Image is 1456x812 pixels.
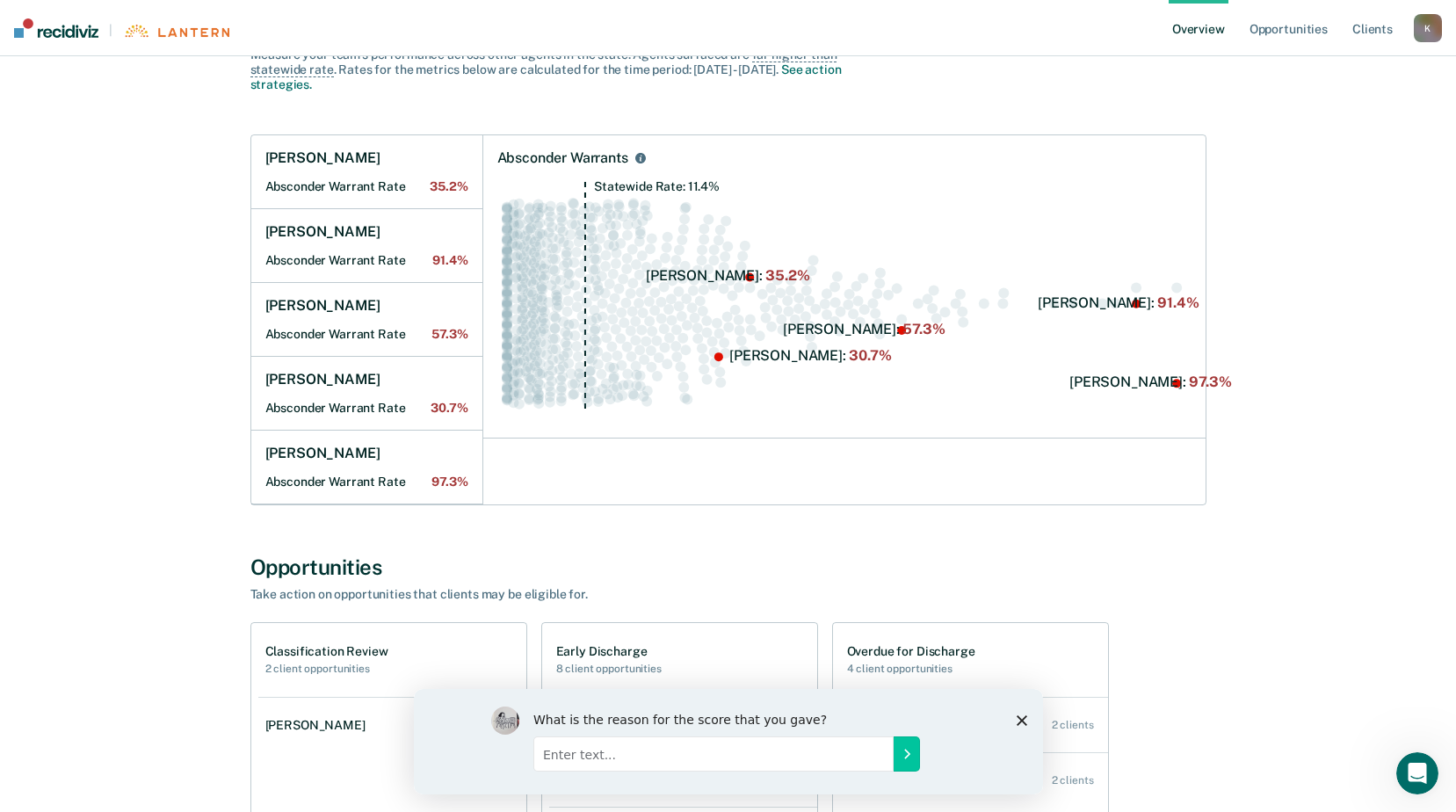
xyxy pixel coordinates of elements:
[432,253,467,268] span: 91.4%
[250,47,837,77] span: far higher than statewide rate
[265,401,468,416] h2: Absconder Warrant Rate
[265,371,380,388] h1: [PERSON_NAME]
[250,555,1206,580] div: Opportunities
[847,644,975,659] h1: Overdue for Discharge
[251,431,482,504] a: [PERSON_NAME]Absconder Warrant Rate97.3%
[497,181,1192,424] div: Swarm plot of all absconder warrant rates in the state for ALL caseloads, highlighting values of ...
[98,23,123,38] span: |
[556,644,662,659] h1: Early Discharge
[265,327,468,342] h2: Absconder Warrant Rate
[265,663,388,675] h2: 2 client opportunities
[430,179,467,194] span: 35.2%
[265,718,373,733] div: [PERSON_NAME]
[847,663,975,675] h2: 4 client opportunities
[265,149,380,167] h1: [PERSON_NAME]
[251,283,482,357] a: [PERSON_NAME]Absconder Warrant Rate57.3%
[250,62,842,91] a: See action strategies.
[258,700,526,750] a: [PERSON_NAME] 2 clients
[1052,774,1094,787] div: 2 clients
[265,297,380,315] h1: [PERSON_NAME]
[265,179,468,194] h2: Absconder Warrant Rate
[251,209,482,283] a: [PERSON_NAME]Absconder Warrant Rate91.4%
[593,179,719,193] tspan: Statewide Rate: 11.4%
[265,253,468,268] h2: Absconder Warrant Rate
[414,689,1043,794] iframe: Survey by Kim from Recidiviz
[265,223,380,241] h1: [PERSON_NAME]
[497,149,628,167] div: Absconder Warrants
[14,18,98,38] img: Recidiviz
[251,357,482,431] a: [PERSON_NAME]Absconder Warrant Rate30.7%
[431,475,467,489] span: 97.3%
[250,47,866,91] div: Measure your team’s performance across other agent s in the state. Agent s surfaced are . Rates f...
[431,327,467,342] span: 57.3%
[123,25,229,38] img: Lantern
[251,135,482,209] a: [PERSON_NAME]Absconder Warrant Rate35.2%
[1052,719,1094,731] div: 2 clients
[556,663,662,675] h2: 8 client opportunities
[1396,752,1438,794] iframe: Intercom live chat
[265,475,468,489] h2: Absconder Warrant Rate
[1414,14,1442,42] button: K
[632,149,649,167] button: Absconder Warrants
[14,18,229,38] a: |
[431,401,467,416] span: 30.7%
[250,587,866,602] div: Take action on opportunities that clients may be eligible for.
[265,445,380,462] h1: [PERSON_NAME]
[265,644,388,659] h1: Classification Review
